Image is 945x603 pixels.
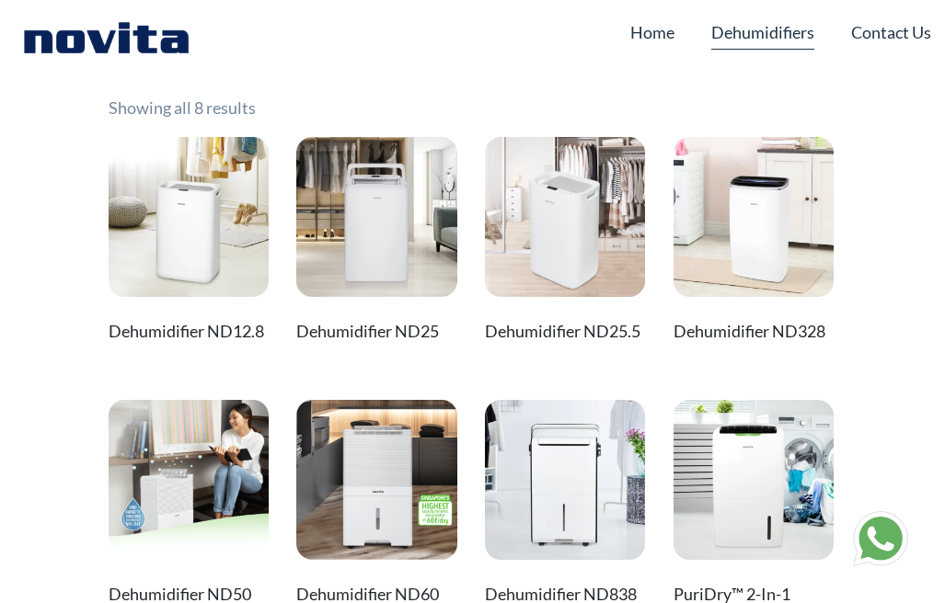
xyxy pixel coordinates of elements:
a: Dehumidifier ND25 [296,137,457,350]
h2: Dehumidifier ND12.8 [109,313,270,350]
a: Dehumidifier ND12.8 [109,137,270,350]
a: Home [630,15,674,50]
img: Novita [14,18,199,55]
h2: Dehumidifier ND25.5 [485,313,646,350]
h2: Dehumidifier ND25 [296,313,457,350]
h2: Dehumidifier ND328 [674,313,835,350]
a: Dehumidifiers [711,15,814,50]
a: Dehumidifier ND25.5 [485,137,646,350]
a: Dehumidifier ND328 [674,137,835,350]
a: Contact Us [851,15,931,50]
p: Showing all 8 results [109,58,256,120]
